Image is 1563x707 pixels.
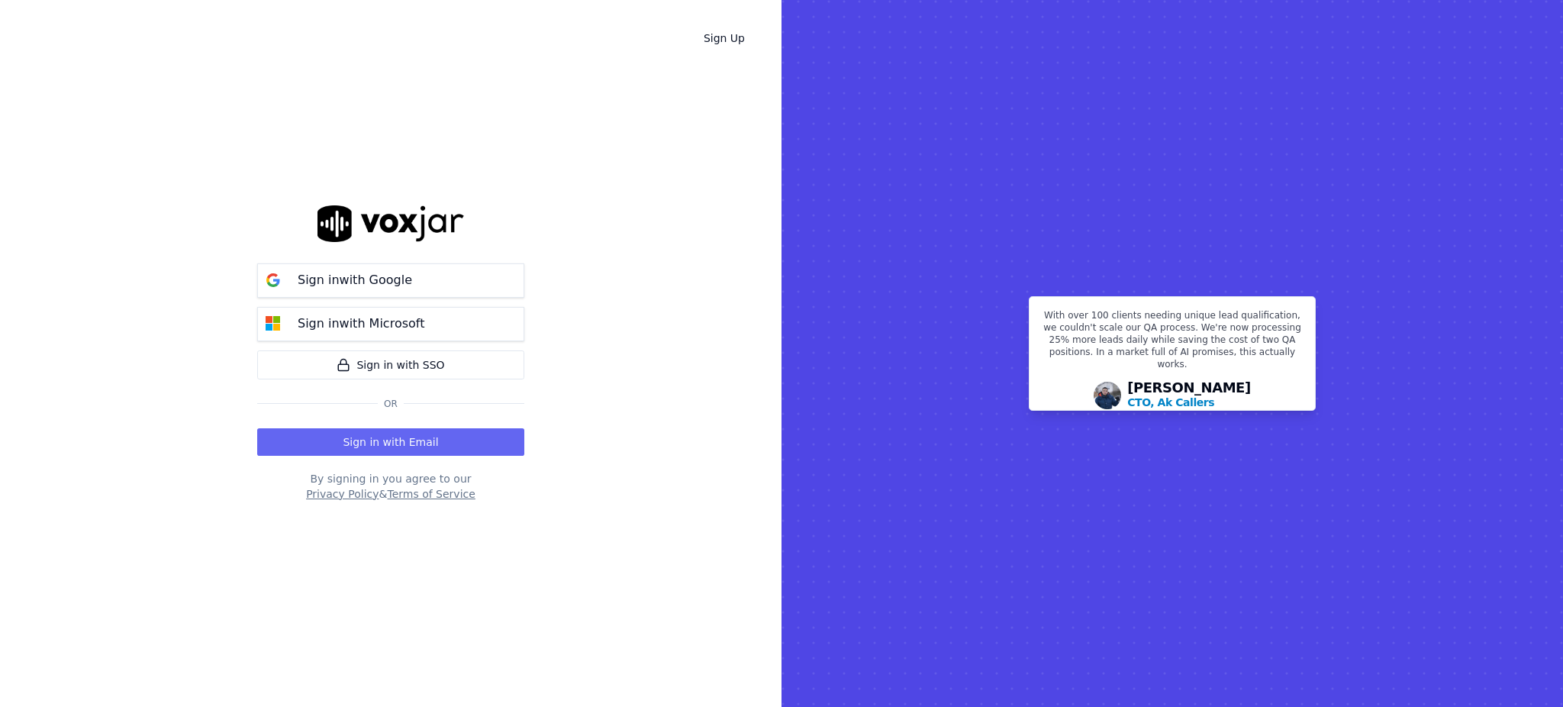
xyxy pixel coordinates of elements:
button: Terms of Service [387,486,475,502]
img: logo [317,205,464,241]
button: Sign inwith Microsoft [257,307,524,341]
p: Sign in with Google [298,271,412,289]
button: Sign inwith Google [257,263,524,298]
p: With over 100 clients needing unique lead qualification, we couldn't scale our QA process. We're ... [1039,309,1306,376]
img: microsoft Sign in button [258,308,288,339]
a: Sign in with SSO [257,350,524,379]
p: CTO, Ak Callers [1127,395,1214,410]
img: Avatar [1094,382,1121,409]
button: Privacy Policy [306,486,379,502]
div: [PERSON_NAME] [1127,381,1251,410]
p: Sign in with Microsoft [298,315,424,333]
a: Sign Up [691,24,757,52]
img: google Sign in button [258,265,288,295]
span: Or [378,398,404,410]
div: By signing in you agree to our & [257,471,524,502]
button: Sign in with Email [257,428,524,456]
